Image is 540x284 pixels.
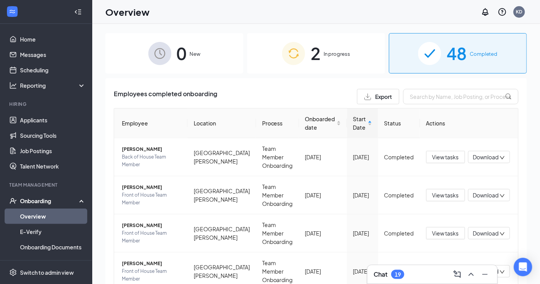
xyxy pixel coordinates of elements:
[357,89,399,104] button: Export
[122,222,181,229] span: [PERSON_NAME]
[514,258,532,276] div: Open Intercom Messenger
[9,82,17,89] svg: Analysis
[305,191,341,199] div: [DATE]
[114,109,188,138] th: Employee
[8,8,16,15] svg: WorkstreamLogo
[9,101,84,107] div: Hiring
[256,109,299,138] th: Process
[500,231,505,237] span: down
[500,155,505,160] span: down
[324,50,350,58] span: In progress
[20,159,86,174] a: Talent Network
[20,62,86,78] a: Scheduling
[20,143,86,159] a: Job Postings
[432,191,459,199] span: View tasks
[256,214,299,252] td: Team Member Onboarding
[190,50,201,58] span: New
[177,40,187,67] span: 0
[122,145,181,153] span: [PERSON_NAME]
[188,109,256,138] th: Location
[299,109,347,138] th: Onboarded date
[20,209,86,224] a: Overview
[473,153,499,161] span: Download
[384,191,414,199] div: Completed
[122,260,181,267] span: [PERSON_NAME]
[20,239,86,255] a: Onboarding Documents
[498,7,507,17] svg: QuestionInfo
[353,115,366,132] span: Start Date
[20,47,86,62] a: Messages
[188,214,256,252] td: [GEOGRAPHIC_DATA][PERSON_NAME]
[9,182,84,188] div: Team Management
[105,5,150,18] h1: Overview
[384,153,414,161] div: Completed
[384,229,414,237] div: Completed
[9,269,17,276] svg: Settings
[20,269,74,276] div: Switch to admin view
[311,40,321,67] span: 2
[305,115,335,132] span: Onboarded date
[20,197,79,205] div: Onboarding
[426,227,465,239] button: View tasks
[353,267,372,276] div: [DATE]
[305,229,341,237] div: [DATE]
[479,268,491,281] button: Minimize
[432,229,459,237] span: View tasks
[20,224,86,239] a: E-Verify
[473,191,499,199] span: Download
[403,89,518,104] input: Search by Name, Job Posting, or Process
[467,270,476,279] svg: ChevronUp
[516,8,523,15] div: KD
[481,7,490,17] svg: Notifications
[188,138,256,176] td: [GEOGRAPHIC_DATA][PERSON_NAME]
[473,229,499,237] span: Download
[20,82,86,89] div: Reporting
[432,153,459,161] span: View tasks
[20,32,86,47] a: Home
[122,267,181,283] span: Front of House Team Member
[256,138,299,176] td: Team Member Onboarding
[74,8,82,16] svg: Collapse
[122,229,181,245] span: Front of House Team Member
[374,270,387,279] h3: Chat
[500,193,505,199] span: down
[465,268,477,281] button: ChevronUp
[122,191,181,207] span: Front of House Team Member
[353,229,372,237] div: [DATE]
[122,153,181,169] span: Back of House Team Member
[20,112,86,128] a: Applicants
[305,267,341,276] div: [DATE]
[426,189,465,201] button: View tasks
[256,176,299,214] td: Team Member Onboarding
[395,271,401,278] div: 19
[353,153,372,161] div: [DATE]
[480,270,490,279] svg: Minimize
[447,40,467,67] span: 48
[305,153,341,161] div: [DATE]
[451,268,464,281] button: ComposeMessage
[188,176,256,214] td: [GEOGRAPHIC_DATA][PERSON_NAME]
[500,269,505,275] span: down
[114,89,217,104] span: Employees completed onboarding
[470,50,498,58] span: Completed
[378,109,420,138] th: Status
[420,109,518,138] th: Actions
[375,94,392,99] span: Export
[122,184,181,191] span: [PERSON_NAME]
[20,128,86,143] a: Sourcing Tools
[426,151,465,163] button: View tasks
[20,255,86,270] a: Activity log
[453,270,462,279] svg: ComposeMessage
[9,197,17,205] svg: UserCheck
[353,191,372,199] div: [DATE]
